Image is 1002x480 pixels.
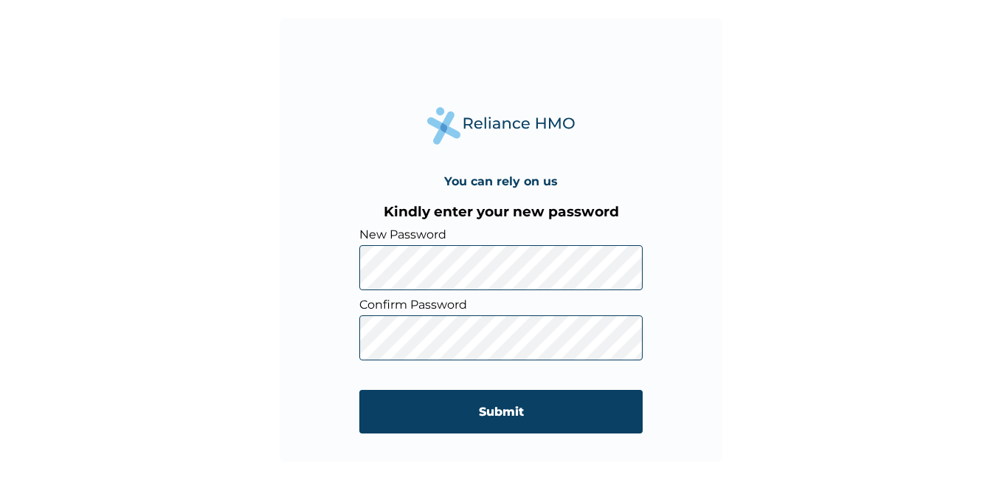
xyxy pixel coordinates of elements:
img: Reliance Health's Logo [427,107,575,145]
h3: Kindly enter your new password [359,203,643,220]
label: Confirm Password [359,298,643,312]
input: Submit [359,390,643,433]
label: New Password [359,227,643,241]
h4: You can rely on us [444,174,558,188]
